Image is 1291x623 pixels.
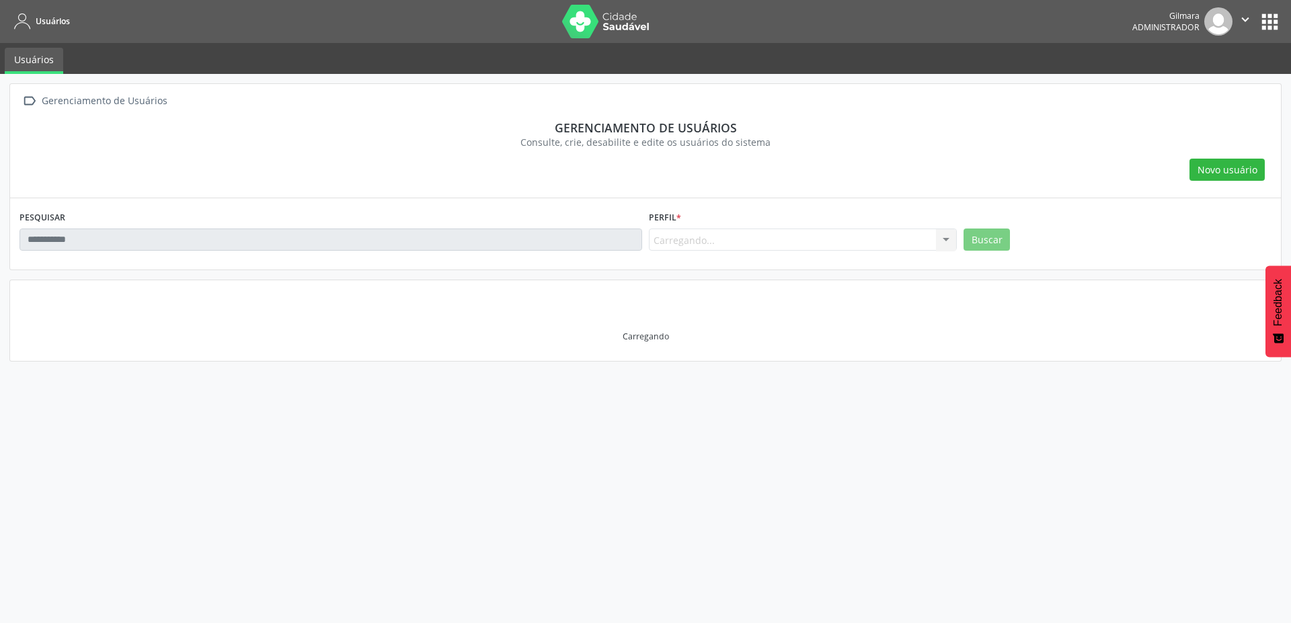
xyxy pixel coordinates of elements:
[29,120,1262,135] div: Gerenciamento de usuários
[29,135,1262,149] div: Consulte, crie, desabilite e edite os usuários do sistema
[1272,279,1284,326] span: Feedback
[1132,10,1200,22] div: Gilmara
[1258,10,1282,34] button: apps
[649,208,681,229] label: Perfil
[39,91,169,111] div: Gerenciamento de Usuários
[19,208,65,229] label: PESQUISAR
[1132,22,1200,33] span: Administrador
[1238,12,1253,27] i: 
[1189,159,1265,181] button: Novo usuário
[1204,7,1233,36] img: img
[19,91,169,111] a:  Gerenciamento de Usuários
[1265,265,1291,357] button: Feedback - Mostrar pesquisa
[36,15,70,27] span: Usuários
[964,229,1010,251] button: Buscar
[5,48,63,74] a: Usuários
[623,331,669,342] div: Carregando
[9,10,70,32] a: Usuários
[1233,7,1258,36] button: 
[1198,163,1257,177] span: Novo usuário
[19,91,39,111] i: 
